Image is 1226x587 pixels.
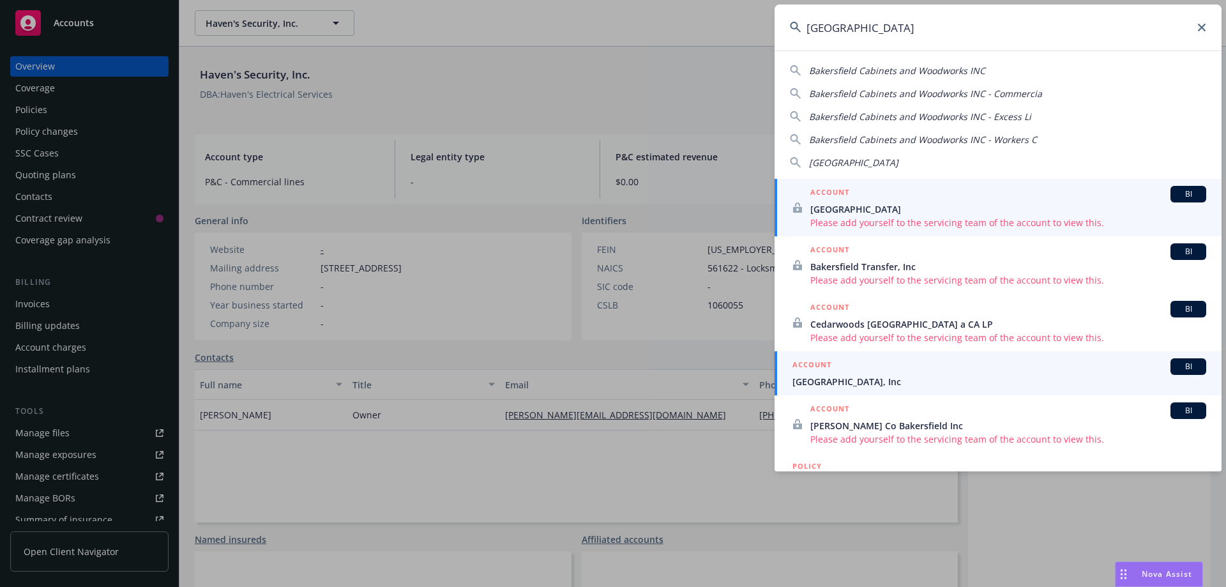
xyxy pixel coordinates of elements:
span: Please add yourself to the servicing team of the account to view this. [810,432,1206,446]
a: ACCOUNTBIBakersfield Transfer, IncPlease add yourself to the servicing team of the account to vie... [775,236,1222,294]
span: BI [1176,361,1201,372]
h5: ACCOUNT [810,301,849,316]
span: [GEOGRAPHIC_DATA], Inc [792,375,1206,388]
span: Please add yourself to the servicing team of the account to view this. [810,273,1206,287]
a: ACCOUNTBI[PERSON_NAME] Co Bakersfield IncPlease add yourself to the servicing team of the account... [775,395,1222,453]
span: BI [1176,246,1201,257]
h5: ACCOUNT [810,243,849,259]
span: Please add yourself to the servicing team of the account to view this. [810,331,1206,344]
span: Nova Assist [1142,568,1192,579]
span: Bakersfield Cabinets and Woodworks INC [809,65,985,77]
a: POLICY [775,453,1222,508]
a: ACCOUNTBICedarwoods [GEOGRAPHIC_DATA] a CA LPPlease add yourself to the servicing team of the acc... [775,294,1222,351]
span: BI [1176,405,1201,416]
span: Bakersfield Cabinets and Woodworks INC - Workers C [809,133,1037,146]
h5: ACCOUNT [810,186,849,201]
span: BI [1176,188,1201,200]
span: Bakersfield Transfer, Inc [810,260,1206,273]
h5: POLICY [792,460,822,473]
span: Please add yourself to the servicing team of the account to view this. [810,216,1206,229]
a: ACCOUNTBI[GEOGRAPHIC_DATA], Inc [775,351,1222,395]
input: Search... [775,4,1222,50]
span: BI [1176,303,1201,315]
h5: ACCOUNT [810,402,849,418]
span: [GEOGRAPHIC_DATA] [810,202,1206,216]
button: Nova Assist [1115,561,1203,587]
div: Drag to move [1116,562,1131,586]
span: Cedarwoods [GEOGRAPHIC_DATA] a CA LP [810,317,1206,331]
h5: ACCOUNT [792,358,831,374]
span: Bakersfield Cabinets and Woodworks INC - Commercia [809,88,1042,100]
span: Bakersfield Cabinets and Woodworks INC - Excess Li [809,111,1031,123]
a: ACCOUNTBI[GEOGRAPHIC_DATA]Please add yourself to the servicing team of the account to view this. [775,179,1222,236]
span: [GEOGRAPHIC_DATA] [809,156,898,169]
span: [PERSON_NAME] Co Bakersfield Inc [810,419,1206,432]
